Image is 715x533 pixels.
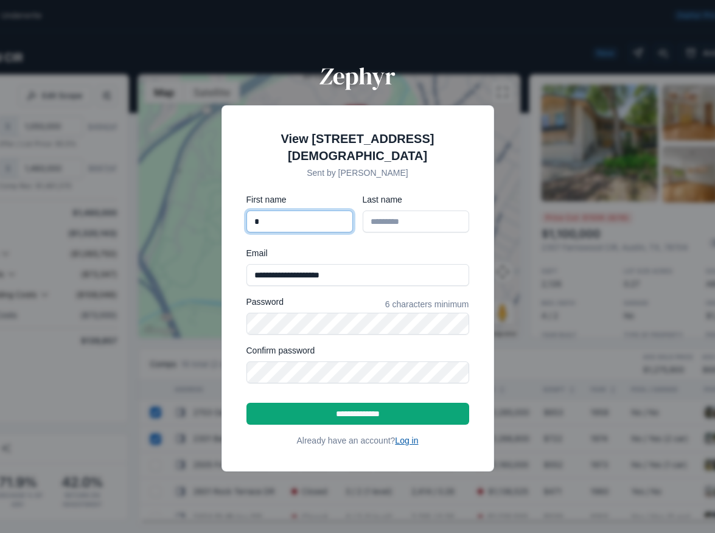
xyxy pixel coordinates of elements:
[246,434,469,447] div: Already have an account?
[385,298,469,310] span: 6 characters minimum
[246,247,469,259] label: Email
[246,296,284,308] label: Password
[246,193,353,206] label: First name
[246,167,469,179] p: Sent by [PERSON_NAME]
[246,130,469,164] h2: View [STREET_ADDRESS][DEMOGRAPHIC_DATA]
[317,61,397,91] img: Zephyr Logo
[246,344,469,357] label: Confirm password
[363,193,469,206] label: Last name
[395,436,418,445] a: Log in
